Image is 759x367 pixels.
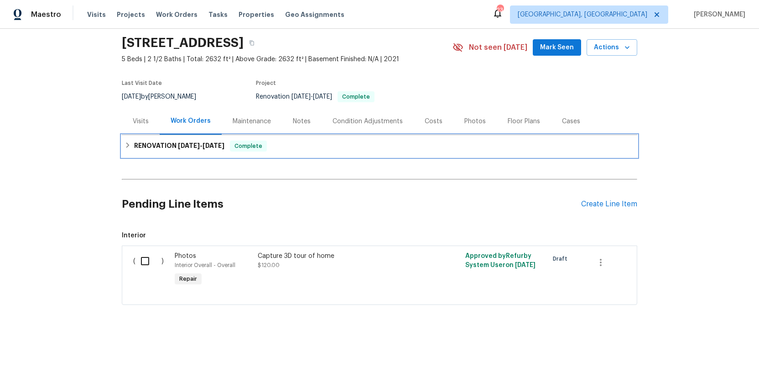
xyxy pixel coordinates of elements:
h2: [STREET_ADDRESS] [122,38,244,47]
span: Last Visit Date [122,80,162,86]
div: Capture 3D tour of home [258,252,418,261]
div: Costs [425,117,442,126]
span: Geo Assignments [285,10,344,19]
div: Create Line Item [581,200,637,209]
h2: Pending Line Items [122,183,581,225]
div: Cases [562,117,580,126]
div: ( ) [130,249,172,291]
button: Actions [587,39,637,56]
button: Copy Address [244,35,260,51]
span: Complete [338,94,374,100]
div: Photos [464,117,486,126]
div: Floor Plans [508,117,540,126]
div: Work Orders [171,116,211,126]
div: 23 [497,5,503,15]
span: [DATE] [291,94,311,100]
span: Draft [553,254,571,263]
div: Maintenance [233,117,271,126]
span: Not seen [DATE] [469,43,527,52]
div: by [PERSON_NAME] [122,91,207,102]
span: Actions [594,42,630,53]
span: Visits [87,10,106,19]
span: Complete [231,142,266,151]
h6: RENOVATION [134,141,224,152]
span: $120.00 [258,262,280,268]
span: [PERSON_NAME] [690,10,745,19]
span: Repair [176,274,201,283]
span: [GEOGRAPHIC_DATA], [GEOGRAPHIC_DATA] [518,10,647,19]
button: Mark Seen [533,39,581,56]
div: Visits [133,117,149,126]
span: [DATE] [122,94,141,100]
div: Condition Adjustments [333,117,403,126]
span: Photos [175,253,196,259]
div: Notes [293,117,311,126]
span: [DATE] [178,142,200,149]
div: RENOVATION [DATE]-[DATE]Complete [122,135,637,157]
span: [DATE] [313,94,332,100]
span: Project [256,80,276,86]
span: Maestro [31,10,61,19]
span: [DATE] [203,142,224,149]
span: - [178,142,224,149]
span: Work Orders [156,10,198,19]
span: [DATE] [515,262,535,268]
span: Approved by Refurby System User on [465,253,535,268]
span: - [291,94,332,100]
span: Interior [122,231,637,240]
span: Projects [117,10,145,19]
span: Mark Seen [540,42,574,53]
span: Tasks [208,11,228,18]
span: 5 Beds | 2 1/2 Baths | Total: 2632 ft² | Above Grade: 2632 ft² | Basement Finished: N/A | 2021 [122,55,452,64]
span: Renovation [256,94,374,100]
span: Interior Overall - Overall [175,262,235,268]
span: Properties [239,10,274,19]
